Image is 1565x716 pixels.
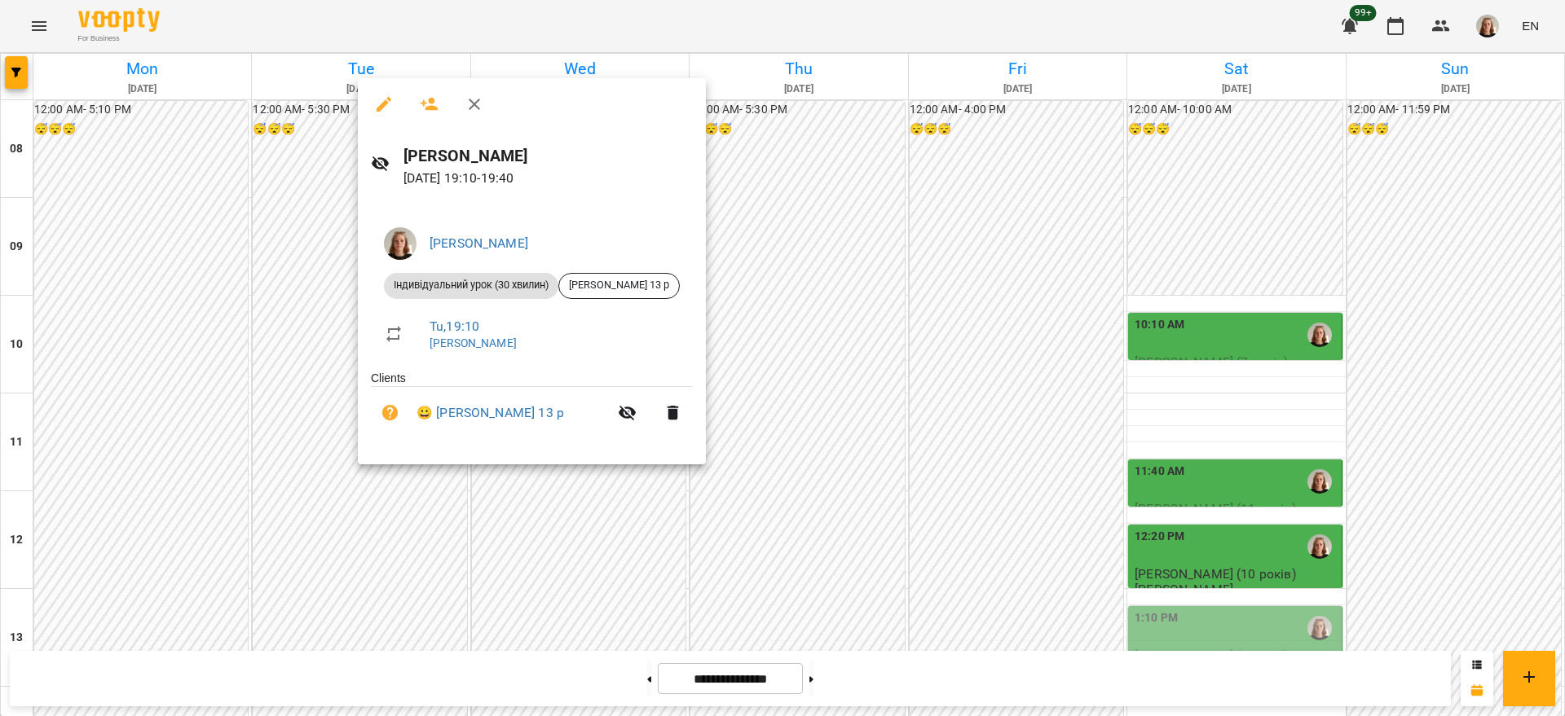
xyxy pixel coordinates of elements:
span: Індивідуальний урок (30 хвилин) [384,278,558,292]
p: [DATE] 19:10 - 19:40 [403,169,693,188]
button: Unpaid. Bill the attendance? [371,393,410,433]
div: [PERSON_NAME] 13 р [558,273,680,299]
a: Tu , 19:10 [430,318,479,334]
span: [PERSON_NAME] 13 р [559,278,679,292]
a: 😀 [PERSON_NAME] 13 р [417,403,564,423]
a: [PERSON_NAME] [430,336,517,349]
ul: Clients [371,370,693,446]
a: [PERSON_NAME] [430,235,528,251]
img: e463ab4db9d2a11d631212325630ef6a.jpeg [384,227,417,260]
h6: [PERSON_NAME] [403,143,693,169]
